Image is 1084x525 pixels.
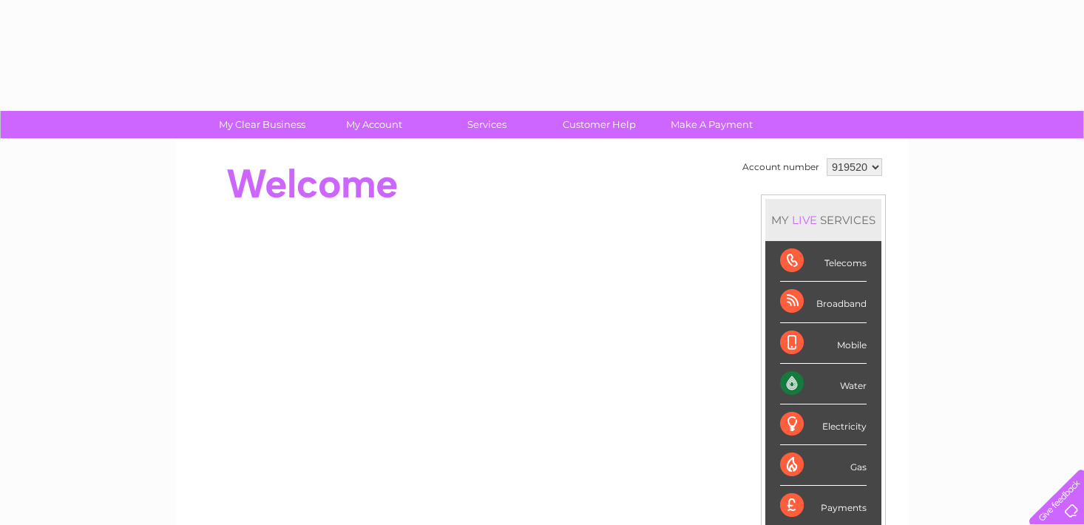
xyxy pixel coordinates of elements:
div: LIVE [789,213,820,227]
a: Make A Payment [651,111,773,138]
a: Customer Help [538,111,660,138]
div: MY SERVICES [765,199,881,241]
a: My Clear Business [201,111,323,138]
div: Water [780,364,867,404]
div: Broadband [780,282,867,322]
div: Gas [780,445,867,486]
td: Account number [739,155,823,180]
a: My Account [314,111,436,138]
div: Electricity [780,404,867,445]
div: Telecoms [780,241,867,282]
a: Services [426,111,548,138]
div: Mobile [780,323,867,364]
